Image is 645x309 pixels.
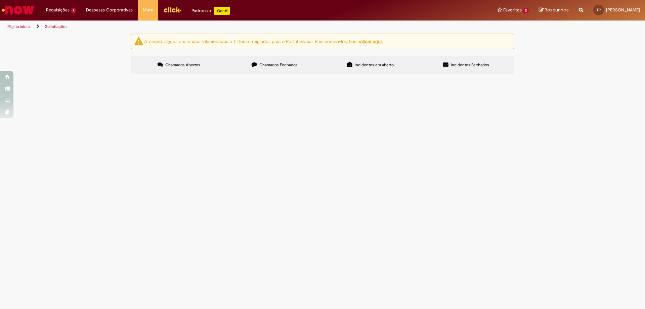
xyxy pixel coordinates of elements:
p: +GenAi [214,7,230,15]
a: Solicitações [45,24,68,29]
img: ServiceNow [1,3,35,17]
ng-bind-html: Atenção: alguns chamados relacionados a T.I foram migrados para o Portal Global. Para acessá-los,... [144,38,383,44]
span: Chamados Abertos [165,62,200,68]
span: Incidentes em aberto [355,62,394,68]
span: Incidentes Fechados [451,62,489,68]
span: 2 [523,8,529,13]
a: Rascunhos [539,7,569,13]
span: Rascunhos [545,7,569,13]
span: TP [597,8,601,12]
span: More [143,7,153,13]
span: [PERSON_NAME] [606,7,640,13]
span: Requisições [46,7,70,13]
span: Despesas Corporativas [86,7,133,13]
a: clicar aqui. [360,38,383,44]
a: Página inicial [7,24,31,29]
div: Padroniza [191,7,230,15]
span: 1 [71,8,76,13]
ul: Trilhas de página [5,21,425,33]
span: Favoritos [503,7,522,13]
span: Chamados Fechados [259,62,298,68]
img: click_logo_yellow_360x200.png [163,5,181,15]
